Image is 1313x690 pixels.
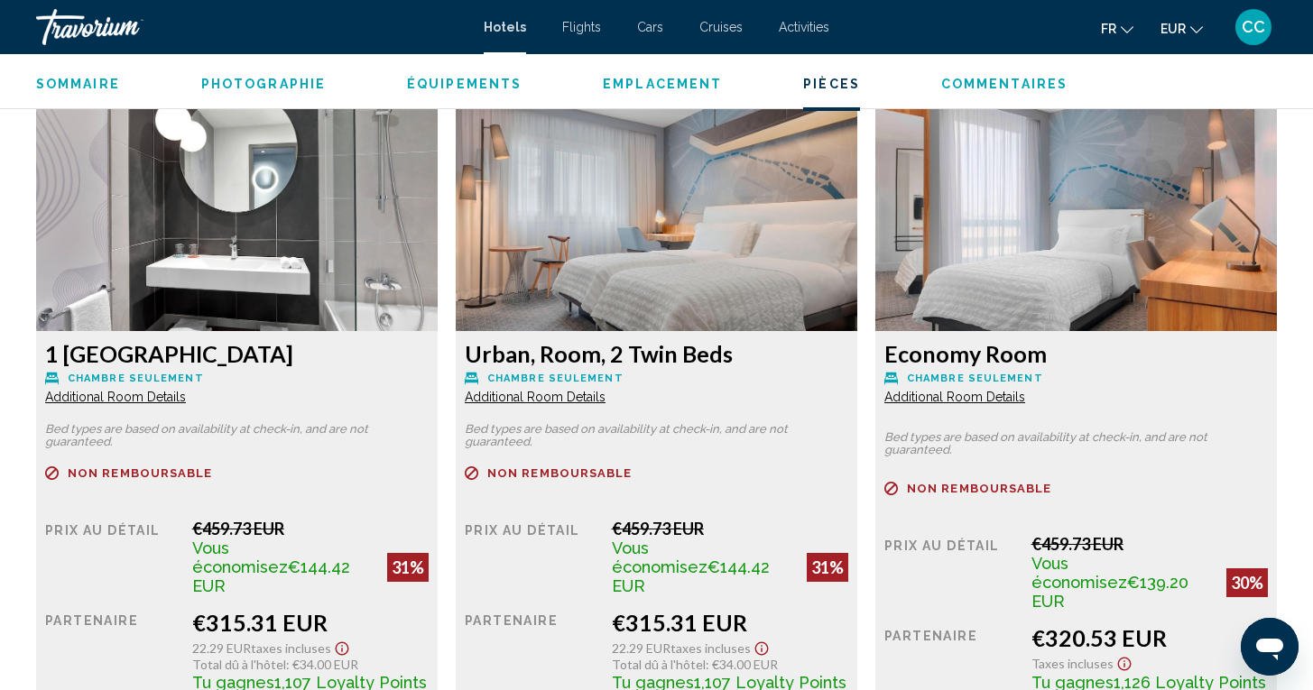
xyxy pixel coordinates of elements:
button: Change language [1101,15,1133,41]
span: Taxes incluses [251,640,331,656]
span: EUR [1160,22,1186,36]
div: €320.53 EUR [1031,624,1268,651]
div: Prix au détail [45,519,179,595]
h3: 1 [GEOGRAPHIC_DATA] [45,340,429,367]
span: Additional Room Details [884,390,1025,404]
span: Total dû à l'hôtel [192,657,286,672]
span: Additional Room Details [45,390,186,404]
button: Show Taxes and Fees disclaimer [1114,651,1135,672]
span: Chambre seulement [907,373,1043,384]
h3: Economy Room [884,340,1268,367]
a: Travorium [36,9,466,45]
button: Emplacement [603,76,722,92]
span: Commentaires [941,77,1068,91]
span: 22.29 EUR [612,640,670,656]
span: 22.29 EUR [192,640,251,656]
span: CC [1242,18,1265,36]
button: Équipements [407,76,522,92]
button: Show Taxes and Fees disclaimer [751,636,772,657]
div: Prix au détail [884,534,1018,611]
div: €315.31 EUR [612,609,848,636]
button: Pièces [803,76,860,92]
button: User Menu [1230,8,1277,46]
span: €144.42 EUR [612,557,770,595]
button: Commentaires [941,76,1068,92]
iframe: Bouton de lancement de la fenêtre de messagerie [1241,618,1299,676]
div: 31% [807,553,848,582]
div: : €34.00 EUR [612,657,848,672]
span: Pièces [803,77,860,91]
span: Chambre seulement [68,373,204,384]
div: €459.73 EUR [1031,534,1268,554]
a: Activities [779,20,829,34]
button: Change currency [1160,15,1203,41]
div: : €34.00 EUR [192,657,429,672]
button: Show Taxes and Fees disclaimer [331,636,353,657]
a: Hotels [484,20,526,34]
span: Chambre seulement [487,373,624,384]
span: Sommaire [36,77,120,91]
span: Additional Room Details [465,390,606,404]
a: Cruises [699,20,743,34]
span: Photographie [201,77,326,91]
span: Non remboursable [68,467,213,479]
span: Taxes incluses [670,640,751,656]
span: Vous économisez [192,538,288,576]
span: fr [1101,22,1116,36]
div: Prix au détail [465,519,598,595]
span: Non remboursable [907,483,1052,494]
img: 7a920d55-8130-4ea0-a8d0-9d04d659e98d.jpeg [456,106,857,331]
span: Taxes incluses [1031,656,1114,671]
div: 30% [1226,568,1268,597]
span: Non remboursable [487,467,633,479]
p: Bed types are based on availability at check-in, and are not guaranteed. [45,423,429,448]
div: €315.31 EUR [192,609,429,636]
div: 31% [387,553,429,582]
button: Photographie [201,76,326,92]
button: Sommaire [36,76,120,92]
span: Emplacement [603,77,722,91]
span: Vous économisez [1031,554,1127,592]
img: 1deb478b-fdb6-4d6c-8421-4945f8c18244.jpeg [36,106,438,331]
a: Cars [637,20,663,34]
h3: Urban, Room, 2 Twin Beds [465,340,848,367]
a: Flights [562,20,601,34]
span: €144.42 EUR [192,557,350,595]
span: Vous économisez [612,538,707,576]
span: €139.20 EUR [1031,573,1188,611]
span: Total dû à l'hôtel [612,657,706,672]
div: €459.73 EUR [192,519,429,538]
span: Équipements [407,77,522,91]
div: €459.73 EUR [612,519,848,538]
p: Bed types are based on availability at check-in, and are not guaranteed. [465,423,848,448]
p: Bed types are based on availability at check-in, and are not guaranteed. [884,431,1268,456]
img: ab0b1431-cdb8-4b0c-a34a-cd8c98d48606.jpeg [875,106,1277,331]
